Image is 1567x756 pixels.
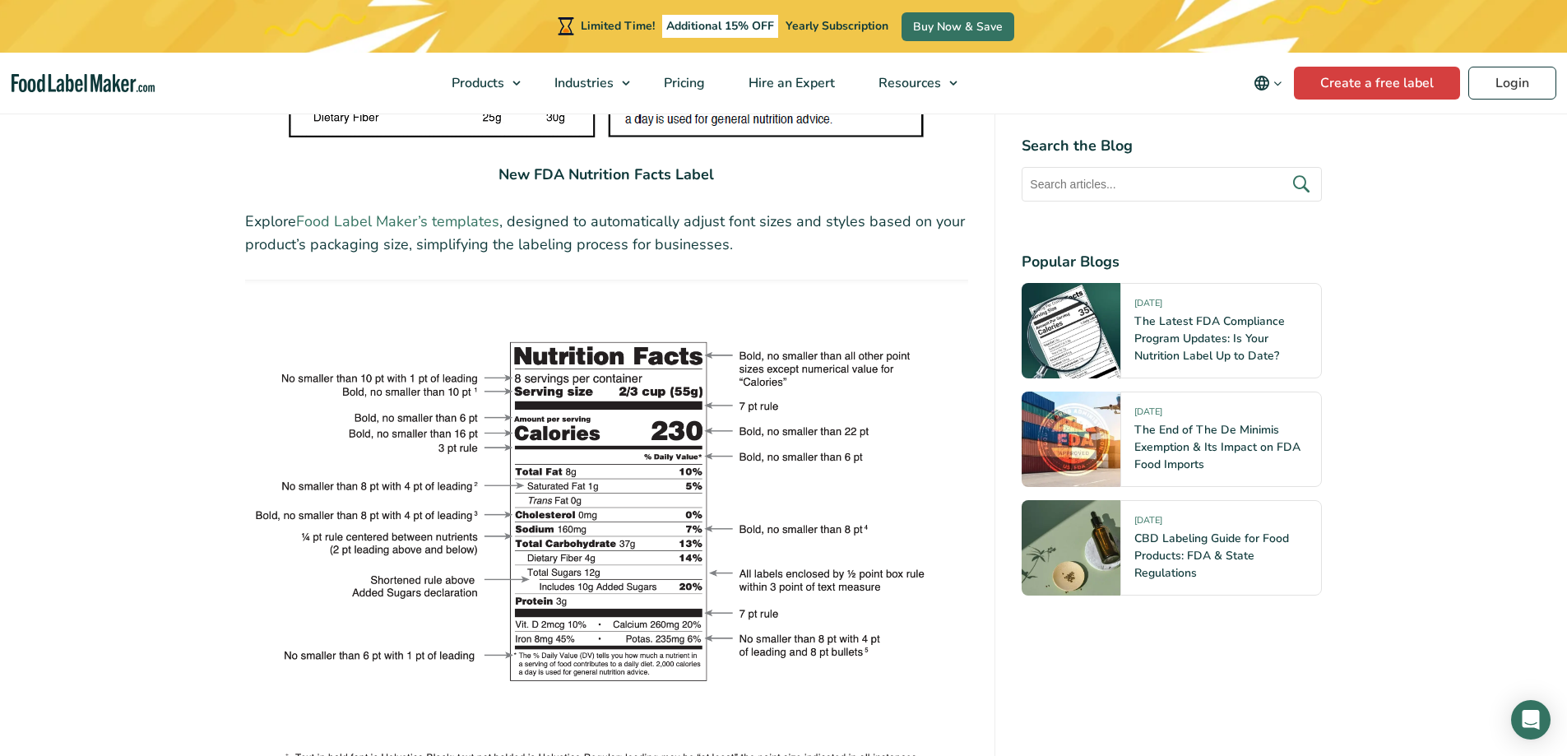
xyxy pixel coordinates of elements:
[1134,297,1162,316] span: [DATE]
[245,210,969,257] p: Explore , designed to automatically adjust font sizes and styles based on your product’s packagin...
[533,53,638,114] a: Industries
[430,53,529,114] a: Products
[1134,422,1300,472] a: The End of The De Minimis Exemption & Its Impact on FDA Food Imports
[296,211,499,231] a: Food Label Maker’s templates
[1134,406,1162,424] span: [DATE]
[498,165,714,184] strong: New FDA Nutrition Facts Label
[1242,67,1294,100] button: Change language
[744,74,837,92] span: Hire an Expert
[447,74,506,92] span: Products
[1511,700,1551,740] div: Open Intercom Messenger
[659,74,707,92] span: Pricing
[786,18,888,34] span: Yearly Subscription
[1468,67,1556,100] a: Login
[12,74,155,93] a: Food Label Maker homepage
[1022,135,1322,157] h4: Search the Blog
[902,12,1014,41] a: Buy Now & Save
[874,74,943,92] span: Resources
[662,15,778,38] span: Additional 15% OFF
[1134,313,1285,364] a: The Latest FDA Compliance Program Updates: Is Your Nutrition Label Up to Date?
[581,18,655,34] span: Limited Time!
[549,74,615,92] span: Industries
[727,53,853,114] a: Hire an Expert
[857,53,966,114] a: Resources
[642,53,723,114] a: Pricing
[1022,167,1322,202] input: Search articles...
[1134,531,1289,581] a: CBD Labeling Guide for Food Products: FDA & State Regulations
[1294,67,1460,100] a: Create a free label
[1134,514,1162,533] span: [DATE]
[1022,251,1322,273] h4: Popular Blogs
